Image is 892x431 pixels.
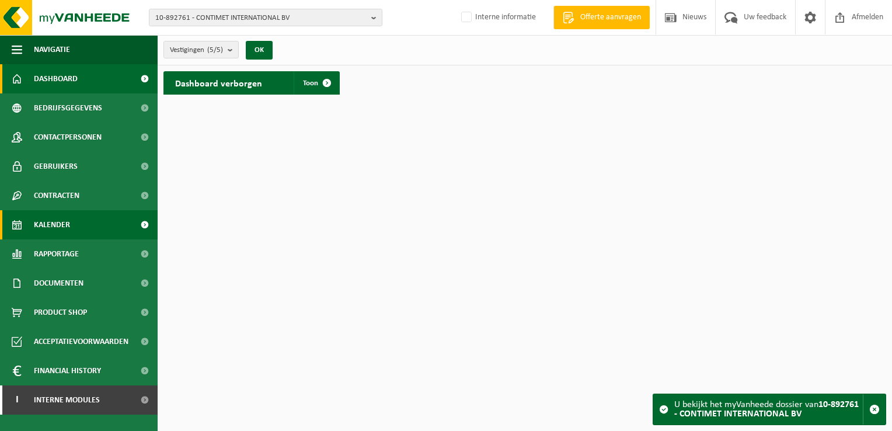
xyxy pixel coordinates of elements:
span: Contracten [34,181,79,210]
span: Rapportage [34,239,79,269]
span: Vestigingen [170,41,223,59]
span: Documenten [34,269,83,298]
count: (5/5) [207,46,223,54]
span: Financial History [34,356,101,385]
strong: 10-892761 - CONTIMET INTERNATIONAL BV [674,400,859,419]
span: Contactpersonen [34,123,102,152]
div: U bekijkt het myVanheede dossier van [674,394,863,425]
span: Product Shop [34,298,87,327]
span: Kalender [34,210,70,239]
span: Interne modules [34,385,100,415]
span: Navigatie [34,35,70,64]
span: Acceptatievoorwaarden [34,327,128,356]
a: Offerte aanvragen [553,6,650,29]
a: Toon [294,71,339,95]
button: 10-892761 - CONTIMET INTERNATIONAL BV [149,9,382,26]
span: Gebruikers [34,152,78,181]
span: Offerte aanvragen [577,12,644,23]
button: OK [246,41,273,60]
button: Vestigingen(5/5) [163,41,239,58]
h2: Dashboard verborgen [163,71,274,94]
span: Toon [303,79,318,87]
span: Dashboard [34,64,78,93]
span: Bedrijfsgegevens [34,93,102,123]
label: Interne informatie [459,9,536,26]
span: 10-892761 - CONTIMET INTERNATIONAL BV [155,9,367,27]
span: I [12,385,22,415]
